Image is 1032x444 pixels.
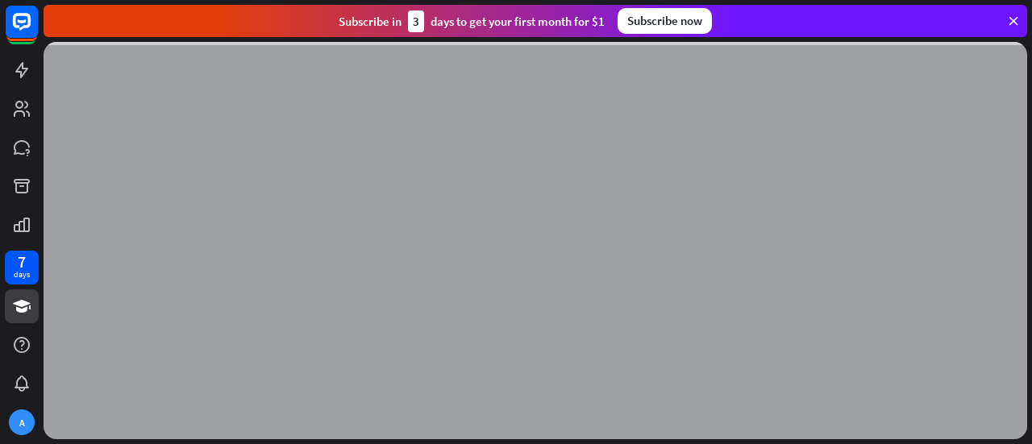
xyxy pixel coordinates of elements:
[408,10,424,32] div: 3
[618,8,712,34] div: Subscribe now
[339,10,605,32] div: Subscribe in days to get your first month for $1
[9,409,35,435] div: A
[18,255,26,269] div: 7
[5,251,39,284] a: 7 days
[14,269,30,280] div: days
